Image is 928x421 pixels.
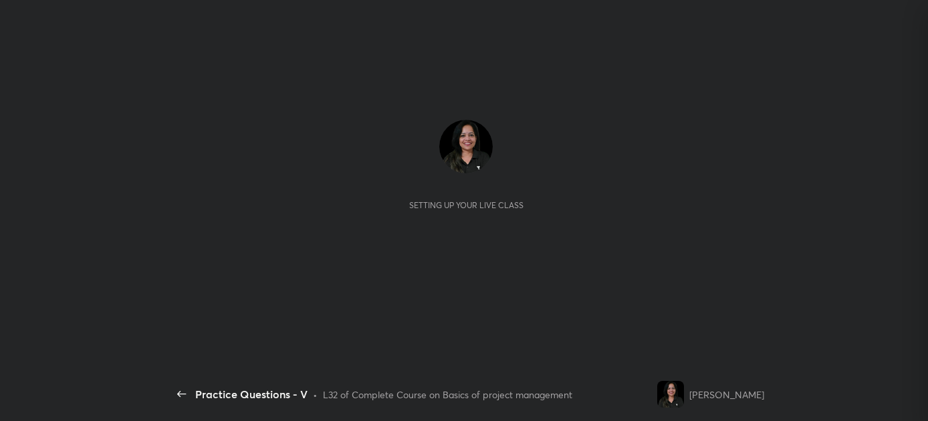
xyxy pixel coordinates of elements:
img: e08afb1adbab4fda801bfe2e535ac9a4.jpg [657,381,684,408]
img: e08afb1adbab4fda801bfe2e535ac9a4.jpg [439,120,493,173]
div: • [313,388,318,402]
div: Practice Questions - V [195,386,308,402]
div: [PERSON_NAME] [689,388,764,402]
div: Setting up your live class [409,200,524,210]
div: L32 of Complete Course on Basics of project management [323,388,572,402]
